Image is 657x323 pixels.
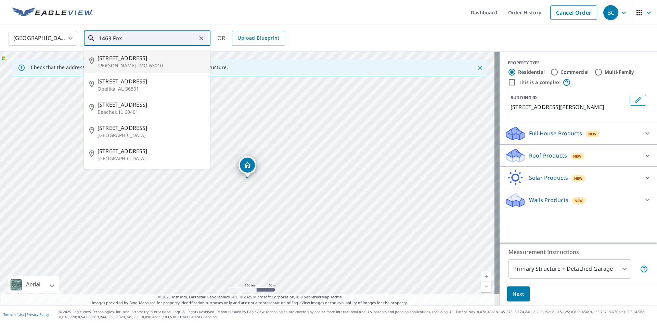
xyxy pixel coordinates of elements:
p: [STREET_ADDRESS][PERSON_NAME] [511,103,627,111]
button: Clear [196,33,206,43]
a: Terms [331,294,342,299]
span: New [574,176,583,181]
p: Opelika, AL 36801 [98,85,205,92]
p: BUILDING ID [511,95,537,100]
a: Upload Blueprint [232,31,285,46]
label: Residential [518,69,545,76]
a: Cancel Order [550,5,597,20]
span: New [575,198,583,203]
p: Walls Products [529,196,568,204]
span: Upload Blueprint [237,34,279,42]
span: New [573,153,582,159]
div: Primary Structure + Detached Garage [508,259,631,279]
span: [STREET_ADDRESS] [98,147,205,155]
img: EV Logo [12,8,93,18]
div: Full House ProductsNew [505,125,652,142]
p: Check that the address is accurate, then drag the marker over the correct structure. [31,64,228,70]
label: Commercial [561,69,589,76]
div: Aerial [24,276,42,293]
p: Measurement Instructions [508,248,648,256]
div: OR [217,31,285,46]
button: Next [507,286,530,302]
button: Close [476,63,485,72]
div: Solar ProductsNew [505,170,652,186]
span: © 2025 TomTom, Earthstar Geographics SIO, © 2025 Microsoft Corporation, © [158,294,342,300]
div: [GEOGRAPHIC_DATA] [9,29,77,48]
p: Full House Products [529,129,582,137]
p: [GEOGRAPHIC_DATA] [98,132,205,139]
p: Beecher, IL 60401 [98,109,205,116]
a: OpenStreetMap [300,294,329,299]
div: PROPERTY TYPE [508,60,649,66]
span: [STREET_ADDRESS] [98,124,205,132]
span: [STREET_ADDRESS] [98,54,205,62]
span: Next [513,290,524,298]
p: Solar Products [529,174,568,182]
p: Roof Products [529,151,567,160]
span: Your report will include the primary structure and a detached garage if one exists. [640,265,648,273]
p: [PERSON_NAME], MO 63010 [98,62,205,69]
a: Current Level 17, Zoom In [481,271,491,282]
a: Privacy Policy [27,312,49,317]
a: Current Level 17, Zoom Out [481,282,491,292]
span: [STREET_ADDRESS] [98,77,205,85]
div: Roof ProductsNew [505,147,652,164]
p: © 2025 Eagle View Technologies, Inc. and Pictometry International Corp. All Rights Reserved. Repo... [59,309,654,320]
p: [GEOGRAPHIC_DATA] [98,155,205,162]
button: Edit building 1 [630,95,646,106]
span: New [588,131,597,137]
div: Walls ProductsNew [505,192,652,208]
div: Aerial [8,276,59,293]
p: | [3,312,49,317]
input: Search by address or latitude-longitude [99,29,196,48]
div: Dropped pin, building 1, Residential property, 1463 Foster Dr Reno, NV 89509 [239,156,256,177]
label: This is a complex [519,79,560,86]
label: Multi-Family [605,69,634,76]
div: BC [603,5,618,20]
span: [STREET_ADDRESS] [98,100,205,109]
a: Terms of Use [3,312,25,317]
